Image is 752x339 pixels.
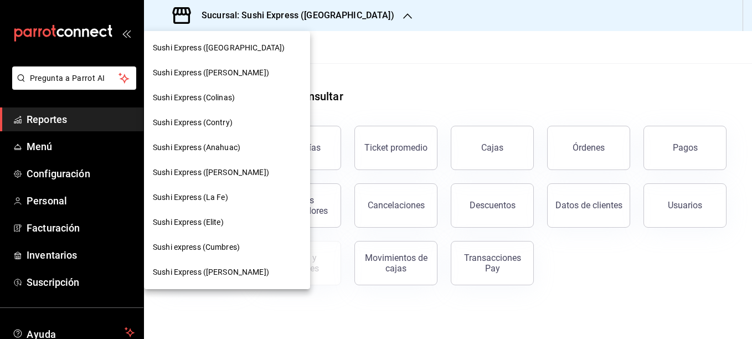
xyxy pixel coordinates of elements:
span: Sushi express (Cumbres) [153,242,240,253]
span: Sushi Express ([PERSON_NAME]) [153,266,269,278]
div: Sushi Express (Colinas) [144,85,310,110]
span: Sushi Express (Anahuac) [153,142,240,153]
span: Sushi Express (Elite) [153,217,224,228]
div: Sushi Express (La Fe) [144,185,310,210]
div: Sushi Express ([PERSON_NAME]) [144,260,310,285]
div: Sushi Express ([GEOGRAPHIC_DATA]) [144,35,310,60]
div: Sushi Express ([PERSON_NAME]) [144,60,310,85]
div: Sushi Express (Anahuac) [144,135,310,160]
span: Sushi Express ([PERSON_NAME]) [153,167,269,178]
div: Sushi Express ([PERSON_NAME]) [144,160,310,185]
span: Sushi Express (Contry) [153,117,233,129]
div: Sushi Express (Contry) [144,110,310,135]
span: Sushi Express ([PERSON_NAME]) [153,67,269,79]
span: Sushi Express ([GEOGRAPHIC_DATA]) [153,42,285,54]
span: Sushi Express (La Fe) [153,192,228,203]
span: Sushi Express (Colinas) [153,92,235,104]
div: Sushi express (Cumbres) [144,235,310,260]
div: Sushi Express (Elite) [144,210,310,235]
